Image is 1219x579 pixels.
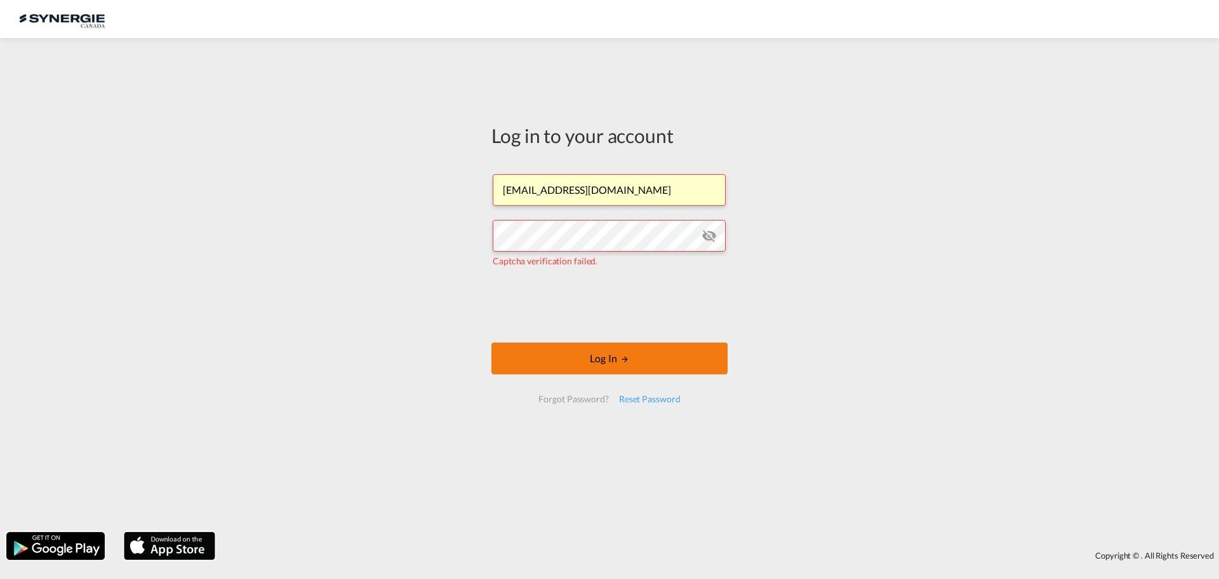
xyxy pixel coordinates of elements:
[491,343,728,374] button: LOGIN
[614,388,686,411] div: Reset Password
[491,122,728,149] div: Log in to your account
[5,531,106,561] img: google.png
[702,228,717,243] md-icon: icon-eye-off
[19,5,105,34] img: 1f56c880d42311ef80fc7dca854c8e59.png
[123,531,216,561] img: apple.png
[222,545,1219,566] div: Copyright © . All Rights Reserved
[493,174,726,206] input: Enter email/phone number
[493,255,597,266] span: Captcha verification failed.
[533,388,613,411] div: Forgot Password?
[513,280,706,330] iframe: reCAPTCHA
